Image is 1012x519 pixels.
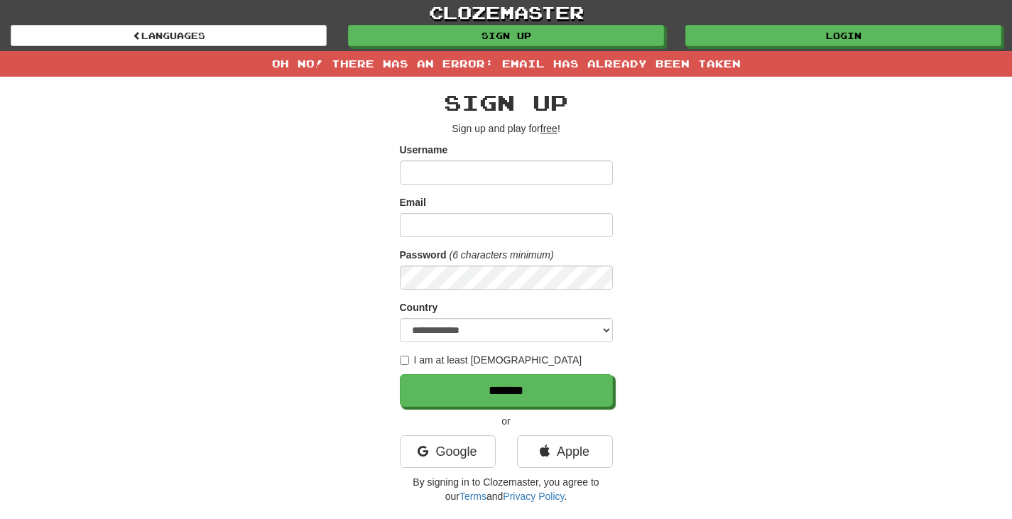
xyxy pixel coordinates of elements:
a: Login [685,25,1001,46]
label: Password [400,248,447,262]
a: Apple [517,435,613,468]
label: Email [400,195,426,209]
input: I am at least [DEMOGRAPHIC_DATA] [400,356,409,365]
em: (6 characters minimum) [450,249,554,261]
label: Country [400,300,438,315]
a: Languages [11,25,327,46]
a: Google [400,435,496,468]
label: I am at least [DEMOGRAPHIC_DATA] [400,353,582,367]
h2: Sign up [400,91,613,114]
a: Sign up [348,25,664,46]
a: Terms [459,491,486,502]
p: By signing in to Clozemaster, you agree to our and . [400,475,613,503]
p: or [400,414,613,428]
p: Sign up and play for ! [400,121,613,136]
u: free [540,123,557,134]
label: Username [400,143,448,157]
a: Privacy Policy [503,491,564,502]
